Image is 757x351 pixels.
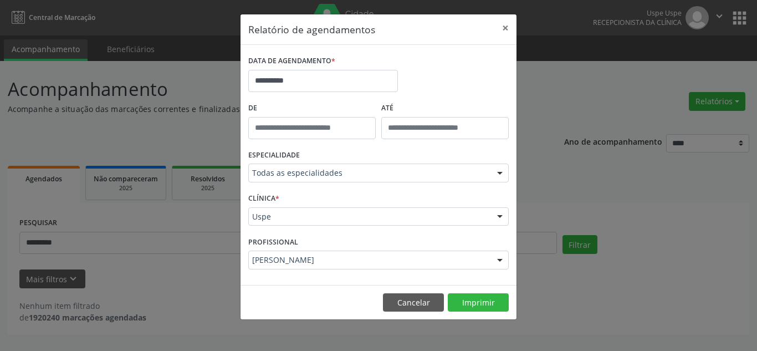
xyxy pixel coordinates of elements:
label: De [248,100,376,117]
label: PROFISSIONAL [248,233,298,251]
span: Todas as especialidades [252,167,486,179]
button: Cancelar [383,293,444,312]
label: DATA DE AGENDAMENTO [248,53,335,70]
span: [PERSON_NAME] [252,255,486,266]
label: CLÍNICA [248,190,279,207]
button: Imprimir [448,293,509,312]
button: Close [494,14,516,42]
span: Uspe [252,211,486,222]
label: ESPECIALIDADE [248,147,300,164]
label: ATÉ [381,100,509,117]
h5: Relatório de agendamentos [248,22,375,37]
